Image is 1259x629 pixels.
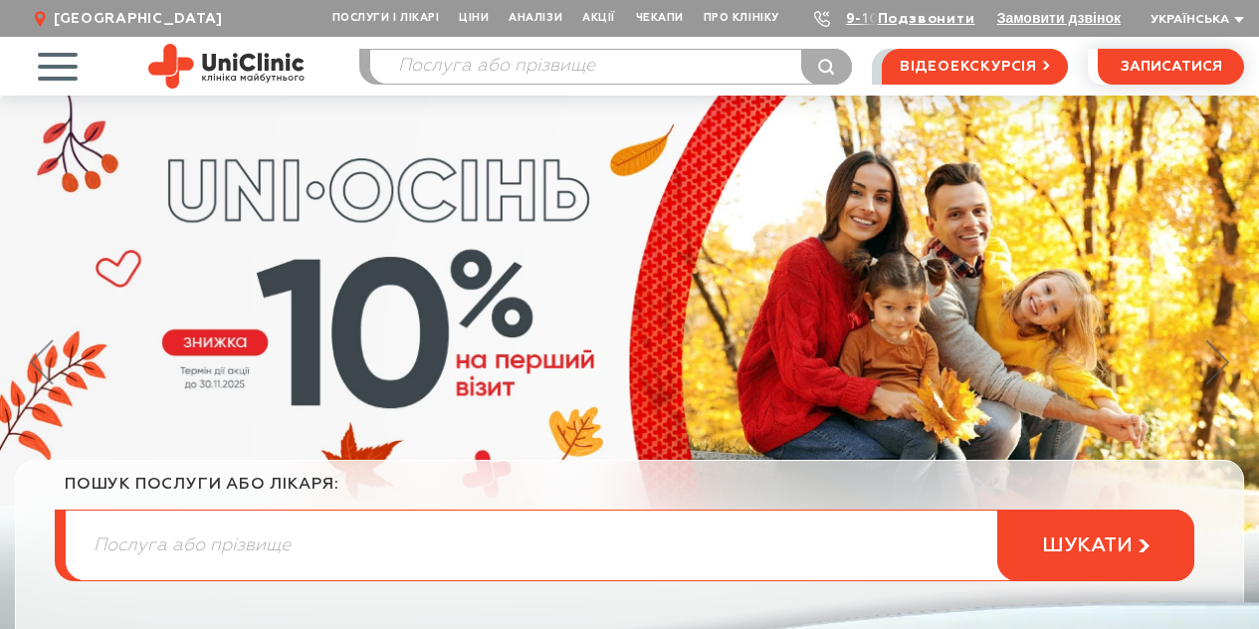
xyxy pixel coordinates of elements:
button: Українська [1146,13,1244,28]
button: Замовити дзвінок [997,10,1121,26]
span: записатися [1121,60,1222,74]
input: Послуга або прізвище [66,511,1193,580]
div: пошук послуги або лікаря: [65,475,1194,510]
button: шукати [997,510,1194,581]
a: відеоекскурсія [882,49,1068,85]
span: [GEOGRAPHIC_DATA] [54,10,223,28]
input: Послуга або прізвище [370,50,851,84]
span: Українська [1151,14,1229,26]
button: записатися [1098,49,1244,85]
span: відеоекскурсія [900,50,1037,84]
a: 9-103 [846,12,890,26]
img: Uniclinic [148,44,305,89]
span: шукати [1042,533,1133,558]
a: Подзвонити [878,12,975,26]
